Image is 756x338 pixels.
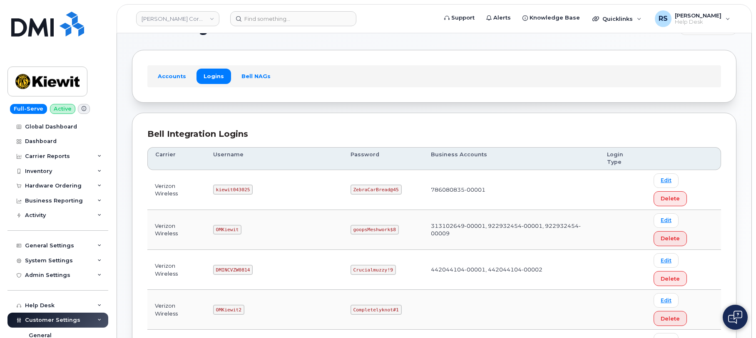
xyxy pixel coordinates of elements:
[661,195,680,202] span: Delete
[661,315,680,323] span: Delete
[649,10,736,27] div: Randy Sayres
[147,290,206,330] td: Verizon Wireless
[351,305,402,315] code: Completelyknot#1
[213,225,241,235] code: OMKiewit
[530,14,580,22] span: Knowledge Base
[659,14,668,24] span: RS
[451,14,475,22] span: Support
[493,14,511,22] span: Alerts
[654,173,679,188] a: Edit
[423,250,600,290] td: 442044104-00001, 442044104-00002
[147,250,206,290] td: Verizon Wireless
[351,265,396,275] code: Crucialmuzzy!9
[351,225,399,235] code: goopsMeshwork$8
[654,191,687,206] button: Delete
[675,19,721,25] span: Help Desk
[196,69,231,84] a: Logins
[438,10,480,26] a: Support
[147,128,721,140] div: Bell Integration Logins
[343,147,423,170] th: Password
[213,305,244,315] code: OMKiewit2
[230,11,356,26] input: Find something...
[517,10,586,26] a: Knowledge Base
[234,69,278,84] a: Bell NAGs
[675,12,721,19] span: [PERSON_NAME]
[602,15,633,22] span: Quicklinks
[728,311,742,324] img: Open chat
[147,210,206,250] td: Verizon Wireless
[661,275,680,283] span: Delete
[423,147,600,170] th: Business Accounts
[654,213,679,228] a: Edit
[654,253,679,268] a: Edit
[654,271,687,286] button: Delete
[480,10,517,26] a: Alerts
[136,11,219,26] a: Kiewit Corporation
[213,185,253,195] code: kiewit043025
[351,185,402,195] code: ZebraCarBread@45
[654,293,679,308] a: Edit
[423,210,600,250] td: 313102649-00001, 922932454-00001, 922932454-00009
[151,69,193,84] a: Accounts
[587,10,647,27] div: Quicklinks
[654,311,687,326] button: Delete
[132,22,229,34] span: Carrier Logins
[423,170,600,210] td: 786080835-00001
[206,147,343,170] th: Username
[599,147,646,170] th: Login Type
[213,265,253,275] code: DMINCVZW0814
[147,147,206,170] th: Carrier
[654,231,687,246] button: Delete
[147,170,206,210] td: Verizon Wireless
[661,234,680,242] span: Delete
